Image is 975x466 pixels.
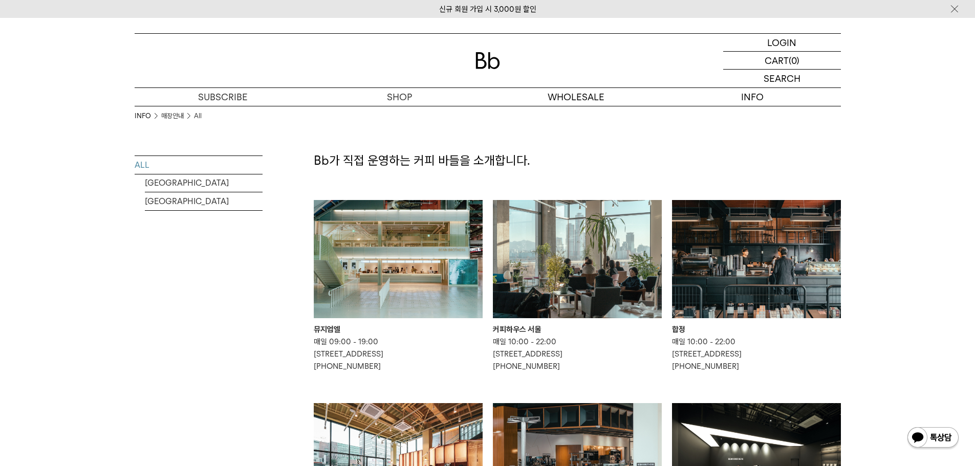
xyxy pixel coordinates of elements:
img: 카카오톡 채널 1:1 채팅 버튼 [906,426,960,451]
img: 합정 [672,200,841,318]
div: 뮤지엄엘 [314,323,483,336]
img: 로고 [475,52,500,69]
p: CART [765,52,789,69]
p: 매일 09:00 - 19:00 [STREET_ADDRESS] [PHONE_NUMBER] [314,336,483,372]
a: [GEOGRAPHIC_DATA] [145,174,263,192]
li: INFO [135,111,161,121]
p: (0) [789,52,799,69]
p: Bb가 직접 운영하는 커피 바들을 소개합니다. [314,152,841,169]
a: 뮤지엄엘 뮤지엄엘 매일 09:00 - 19:00[STREET_ADDRESS][PHONE_NUMBER] [314,200,483,372]
a: 합정 합정 매일 10:00 - 22:00[STREET_ADDRESS][PHONE_NUMBER] [672,200,841,372]
p: SEARCH [764,70,800,87]
p: INFO [664,88,841,106]
a: 커피하우스 서울 커피하우스 서울 매일 10:00 - 22:00[STREET_ADDRESS][PHONE_NUMBER] [493,200,662,372]
a: SHOP [311,88,488,106]
p: LOGIN [767,34,796,51]
p: 매일 10:00 - 22:00 [STREET_ADDRESS] [PHONE_NUMBER] [493,336,662,372]
a: CART (0) [723,52,841,70]
p: WHOLESALE [488,88,664,106]
a: ALL [135,156,263,174]
a: 매장안내 [161,111,184,121]
a: [GEOGRAPHIC_DATA] [145,192,263,210]
img: 뮤지엄엘 [314,200,483,318]
img: 커피하우스 서울 [493,200,662,318]
a: LOGIN [723,34,841,52]
a: All [194,111,202,121]
a: SUBSCRIBE [135,88,311,106]
div: 커피하우스 서울 [493,323,662,336]
a: 신규 회원 가입 시 3,000원 할인 [439,5,536,14]
div: 합정 [672,323,841,336]
p: 매일 10:00 - 22:00 [STREET_ADDRESS] [PHONE_NUMBER] [672,336,841,372]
